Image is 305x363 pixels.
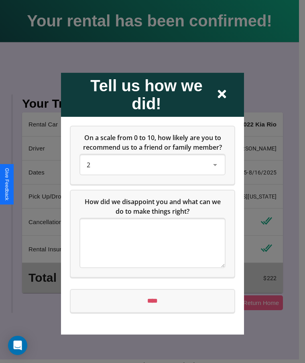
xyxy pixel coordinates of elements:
[87,160,90,169] span: 2
[77,76,216,112] h2: Tell us how we did!
[8,336,27,355] div: Open Intercom Messenger
[80,155,225,174] div: On a scale from 0 to 10, how likely are you to recommend us to a friend or family member?
[4,168,10,201] div: Give Feedback
[80,132,225,152] h5: On a scale from 0 to 10, how likely are you to recommend us to a friend or family member?
[71,126,234,184] div: On a scale from 0 to 10, how likely are you to recommend us to a friend or family member?
[85,197,222,215] span: How did we disappoint you and what can we do to make things right?
[83,133,223,151] span: On a scale from 0 to 10, how likely are you to recommend us to a friend or family member?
